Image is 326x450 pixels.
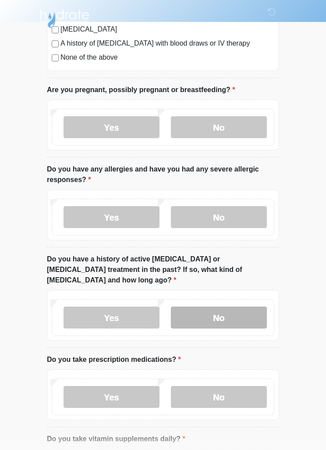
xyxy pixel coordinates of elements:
[64,206,159,228] label: Yes
[64,116,159,138] label: Yes
[47,85,235,95] label: Are you pregnant, possibly pregnant or breastfeeding?
[64,307,159,329] label: Yes
[171,206,267,228] label: No
[60,52,274,63] label: None of the above
[171,116,267,138] label: No
[47,254,279,286] label: Do you have a history of active [MEDICAL_DATA] or [MEDICAL_DATA] treatment in the past? If so, wh...
[52,54,59,61] input: None of the above
[171,307,267,329] label: No
[60,38,274,49] label: A history of [MEDICAL_DATA] with blood draws or IV therapy
[171,386,267,408] label: No
[47,354,181,365] label: Do you take prescription medications?
[52,40,59,47] input: A history of [MEDICAL_DATA] with blood draws or IV therapy
[47,434,185,444] label: Do you take vitamin supplements daily?
[64,386,159,408] label: Yes
[47,164,279,185] label: Do you have any allergies and have you had any severe allergic responses?
[38,7,91,29] img: Hydrate IV Bar - Scottsdale Logo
